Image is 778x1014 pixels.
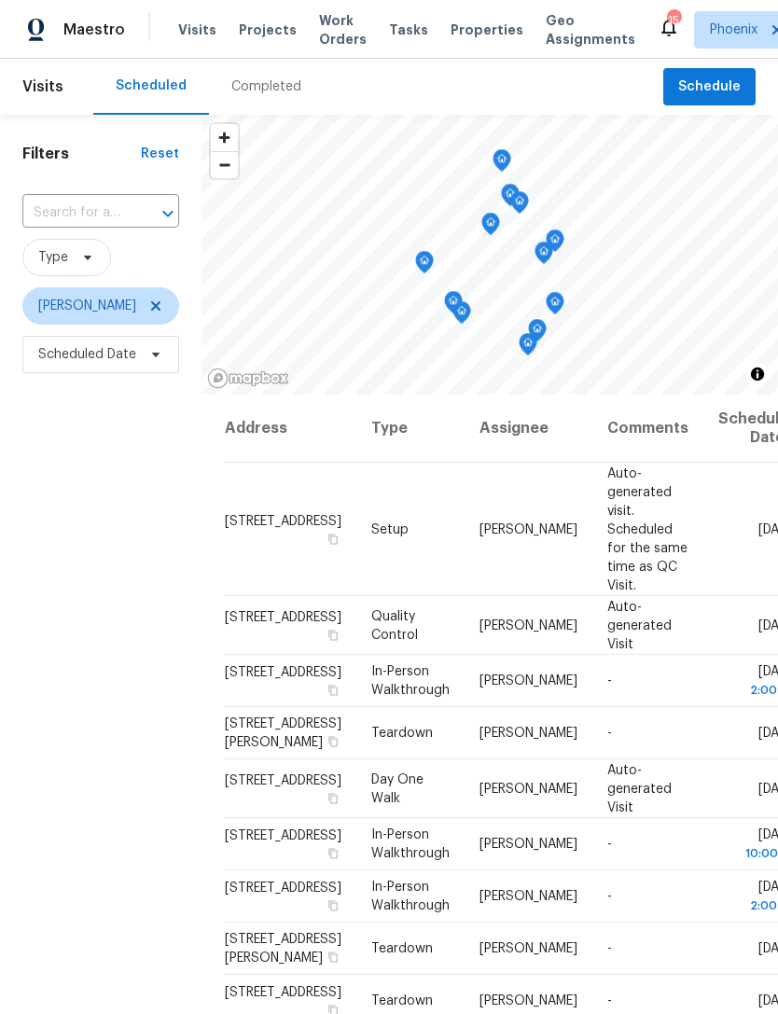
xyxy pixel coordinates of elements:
[239,21,297,39] span: Projects
[225,773,341,786] span: [STREET_ADDRESS]
[155,201,181,227] button: Open
[211,124,238,151] button: Zoom in
[451,21,523,39] span: Properties
[224,395,356,463] th: Address
[510,191,529,220] div: Map marker
[38,248,68,267] span: Type
[325,789,341,806] button: Copy Address
[389,23,428,36] span: Tasks
[501,184,520,213] div: Map marker
[207,368,289,389] a: Mapbox homepage
[38,345,136,364] span: Scheduled Date
[607,838,612,851] span: -
[325,845,341,862] button: Copy Address
[546,11,635,49] span: Geo Assignments
[371,942,433,955] span: Teardown
[607,727,612,740] span: -
[415,251,434,280] div: Map marker
[325,530,341,547] button: Copy Address
[371,665,450,697] span: In-Person Walkthrough
[225,986,341,999] span: [STREET_ADDRESS]
[479,994,577,1007] span: [PERSON_NAME]
[607,600,672,650] span: Auto-generated Visit
[546,229,564,258] div: Map marker
[231,77,301,96] div: Completed
[371,727,433,740] span: Teardown
[444,291,463,320] div: Map marker
[371,772,424,804] span: Day One Walk
[607,942,612,955] span: -
[607,674,612,688] span: -
[710,21,757,39] span: Phoenix
[38,297,136,315] span: [PERSON_NAME]
[225,829,341,842] span: [STREET_ADDRESS]
[211,151,238,178] button: Zoom out
[752,364,763,384] span: Toggle attribution
[371,609,418,641] span: Quality Control
[479,942,577,955] span: [PERSON_NAME]
[479,782,577,795] span: [PERSON_NAME]
[225,933,341,965] span: [STREET_ADDRESS][PERSON_NAME]
[22,145,141,163] h1: Filters
[371,828,450,860] span: In-Person Walkthrough
[493,149,511,178] div: Map marker
[319,11,367,49] span: Work Orders
[465,395,592,463] th: Assignee
[519,333,537,362] div: Map marker
[678,76,741,99] span: Schedule
[325,626,341,643] button: Copy Address
[211,152,238,178] span: Zoom out
[63,21,125,39] span: Maestro
[479,522,577,535] span: [PERSON_NAME]
[481,213,500,242] div: Map marker
[371,994,433,1007] span: Teardown
[479,890,577,903] span: [PERSON_NAME]
[607,994,612,1007] span: -
[178,21,216,39] span: Visits
[479,618,577,632] span: [PERSON_NAME]
[546,292,564,321] div: Map marker
[141,145,179,163] div: Reset
[607,890,612,903] span: -
[663,68,756,106] button: Schedule
[592,395,703,463] th: Comments
[225,666,341,679] span: [STREET_ADDRESS]
[325,949,341,965] button: Copy Address
[225,610,341,623] span: [STREET_ADDRESS]
[225,882,341,895] span: [STREET_ADDRESS]
[479,727,577,740] span: [PERSON_NAME]
[479,674,577,688] span: [PERSON_NAME]
[325,682,341,699] button: Copy Address
[225,717,341,749] span: [STREET_ADDRESS][PERSON_NAME]
[667,11,680,30] div: 15
[607,763,672,813] span: Auto-generated Visit
[325,733,341,750] button: Copy Address
[479,838,577,851] span: [PERSON_NAME]
[535,242,553,271] div: Map marker
[22,199,127,228] input: Search for an address...
[22,66,63,107] span: Visits
[325,897,341,914] button: Copy Address
[371,881,450,912] span: In-Person Walkthrough
[528,319,547,348] div: Map marker
[116,76,187,95] div: Scheduled
[746,363,769,385] button: Toggle attribution
[356,395,465,463] th: Type
[371,522,409,535] span: Setup
[225,514,341,527] span: [STREET_ADDRESS]
[607,466,688,591] span: Auto-generated visit. Scheduled for the same time as QC Visit.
